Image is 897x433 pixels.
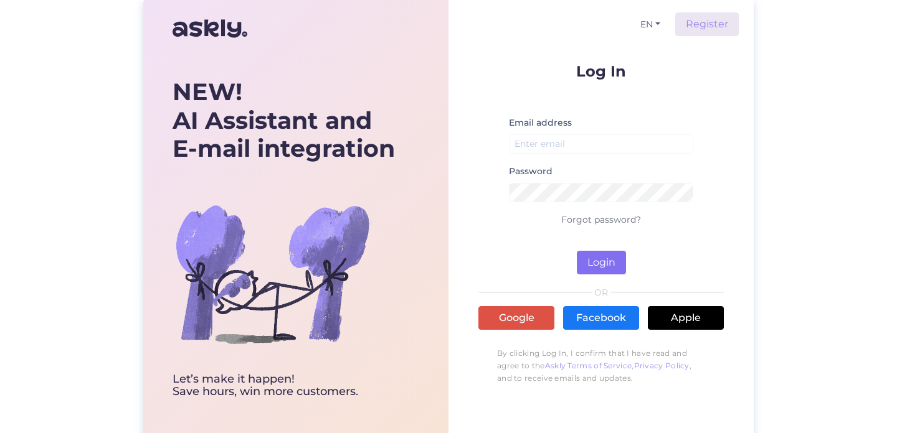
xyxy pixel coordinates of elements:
[509,116,572,129] label: Email address
[478,63,724,79] p: Log In
[509,165,553,178] label: Password
[635,16,665,34] button: EN
[563,306,639,330] a: Facebook
[675,12,739,36] a: Register
[478,341,724,391] p: By clicking Log In, I confirm that I have read and agree to the , , and to receive emails and upd...
[173,174,372,373] img: bg-askly
[545,361,632,370] a: Askly Terms of Service
[173,373,395,398] div: Let’s make it happen! Save hours, win more customers.
[173,14,247,44] img: Askly
[634,361,690,370] a: Privacy Policy
[577,251,626,274] button: Login
[173,77,242,106] b: NEW!
[648,306,724,330] a: Apple
[478,306,554,330] a: Google
[592,288,610,297] span: OR
[173,78,395,163] div: AI Assistant and E-mail integration
[509,134,693,154] input: Enter email
[561,214,641,225] a: Forgot password?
